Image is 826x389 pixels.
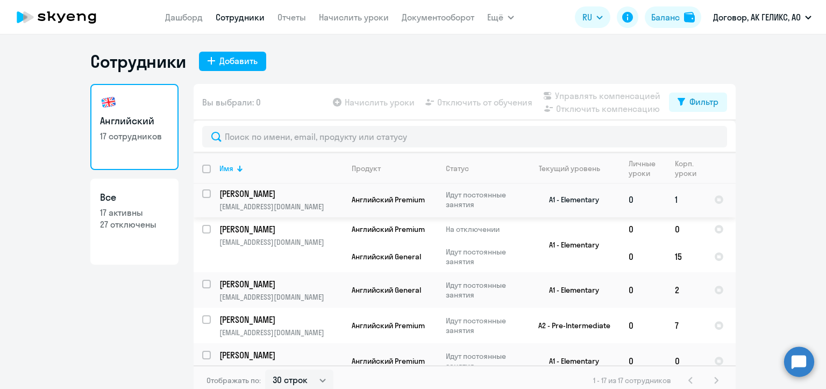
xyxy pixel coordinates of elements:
td: 0 [620,217,666,241]
p: 27 отключены [100,218,169,230]
p: [EMAIL_ADDRESS][DOMAIN_NAME] [219,363,343,373]
div: Продукт [352,164,381,173]
td: 2 [666,272,706,308]
p: Идут постоянные занятия [446,316,519,335]
a: Документооборот [402,12,474,23]
a: Отчеты [277,12,306,23]
td: 1 [666,182,706,217]
a: [PERSON_NAME] [219,314,343,326]
td: A1 - Elementary [520,182,620,217]
input: Поиск по имени, email, продукту или статусу [202,126,727,147]
a: Английский17 сотрудников [90,84,179,170]
h3: Английский [100,114,169,128]
a: Сотрудники [216,12,265,23]
div: Корп. уроки [675,159,705,178]
p: [PERSON_NAME] [219,188,341,200]
div: Имя [219,164,343,173]
td: 0 [620,182,666,217]
span: Английский General [352,285,421,295]
img: english [100,94,117,111]
p: [PERSON_NAME] [219,278,341,290]
p: [EMAIL_ADDRESS][DOMAIN_NAME] [219,292,343,302]
div: Текущий уровень [539,164,600,173]
p: 17 активны [100,207,169,218]
p: На отключении [446,224,519,234]
td: A1 - Elementary [520,343,620,379]
p: [PERSON_NAME] [219,223,341,235]
button: Ещё [487,6,514,28]
td: 0 [620,343,666,379]
button: Балансbalance [645,6,701,28]
span: Ещё [487,11,503,24]
button: Договор, АК ГЕЛИКС, АО [708,4,817,30]
td: A2 - Pre-Intermediate [520,308,620,343]
div: Статус [446,164,469,173]
p: Идут постоянные занятия [446,351,519,371]
h3: Все [100,190,169,204]
td: 0 [666,217,706,241]
p: [EMAIL_ADDRESS][DOMAIN_NAME] [219,202,343,211]
p: Договор, АК ГЕЛИКС, АО [713,11,801,24]
a: [PERSON_NAME] [219,188,343,200]
p: 17 сотрудников [100,130,169,142]
a: [PERSON_NAME] [219,278,343,290]
span: Английский Premium [352,195,425,204]
a: [PERSON_NAME] [219,223,343,235]
button: Добавить [199,52,266,71]
td: 0 [666,343,706,379]
p: Идут постоянные занятия [446,247,519,266]
td: 0 [620,241,666,272]
span: Английский Premium [352,224,425,234]
div: Текущий уровень [529,164,619,173]
span: RU [582,11,592,24]
a: Дашборд [165,12,203,23]
a: Все17 активны27 отключены [90,179,179,265]
span: 1 - 17 из 17 сотрудников [593,376,671,385]
p: [EMAIL_ADDRESS][DOMAIN_NAME] [219,237,343,247]
div: Имя [219,164,233,173]
td: 7 [666,308,706,343]
td: A1 - Elementary [520,272,620,308]
td: 0 [620,308,666,343]
p: Идут постоянные занятия [446,190,519,209]
td: A1 - Elementary [520,217,620,272]
span: Вы выбрали: 0 [202,96,261,109]
div: Добавить [219,54,258,67]
span: Английский Premium [352,356,425,366]
a: Начислить уроки [319,12,389,23]
td: 15 [666,241,706,272]
div: Баланс [651,11,680,24]
span: Отображать по: [206,376,261,385]
button: RU [575,6,610,28]
button: Фильтр [669,93,727,112]
p: [PERSON_NAME] [219,349,341,361]
div: Личные уроки [629,159,666,178]
a: [PERSON_NAME] [219,349,343,361]
img: balance [684,12,695,23]
h1: Сотрудники [90,51,186,72]
div: Фильтр [689,95,718,108]
p: Идут постоянные занятия [446,280,519,300]
span: Английский General [352,252,421,261]
p: [PERSON_NAME] [219,314,341,326]
span: Английский Premium [352,321,425,330]
td: 0 [620,272,666,308]
p: [EMAIL_ADDRESS][DOMAIN_NAME] [219,328,343,337]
